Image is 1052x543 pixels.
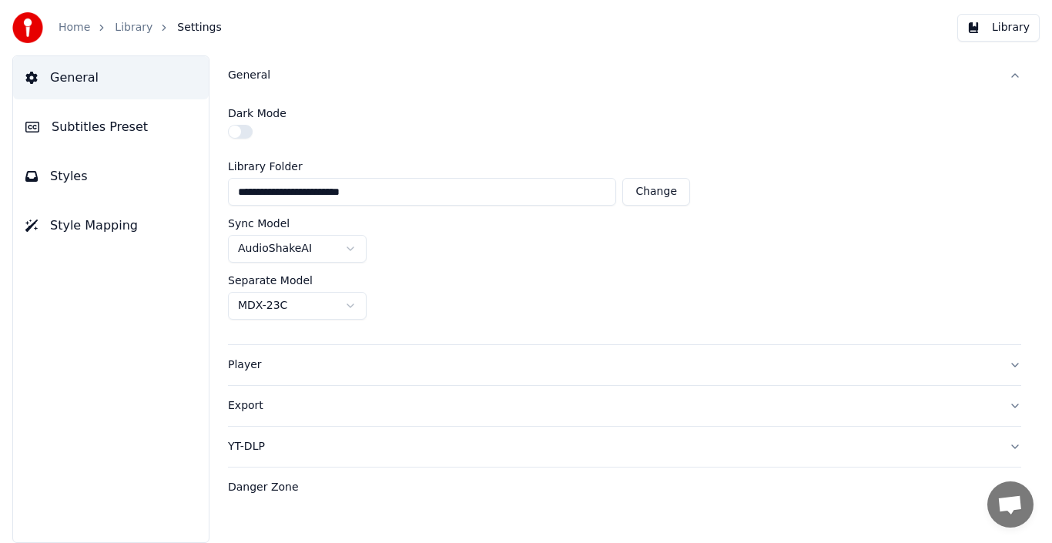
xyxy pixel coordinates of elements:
button: Player [228,345,1021,385]
button: Styles [13,155,209,198]
div: YT-DLP [228,439,997,454]
button: Subtitles Preset [13,106,209,149]
div: Player [228,357,997,373]
div: General [228,68,997,83]
button: YT-DLP [228,427,1021,467]
nav: breadcrumb [59,20,222,35]
label: Sync Model [228,218,290,229]
button: Export [228,386,1021,426]
div: Danger Zone [228,480,997,495]
img: youka [12,12,43,43]
button: General [13,56,209,99]
label: Dark Mode [228,108,286,119]
div: Export [228,398,997,414]
span: Style Mapping [50,216,138,235]
span: Styles [50,167,88,186]
a: Library [115,20,152,35]
button: Change [622,178,690,206]
div: General [228,96,1021,344]
a: Open chat [987,481,1034,528]
label: Library Folder [228,161,690,172]
span: Settings [177,20,221,35]
button: General [228,55,1021,96]
span: Subtitles Preset [52,118,148,136]
button: Style Mapping [13,204,209,247]
a: Home [59,20,90,35]
span: General [50,69,99,87]
button: Danger Zone [228,468,1021,508]
label: Separate Model [228,275,313,286]
button: Library [957,14,1040,42]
